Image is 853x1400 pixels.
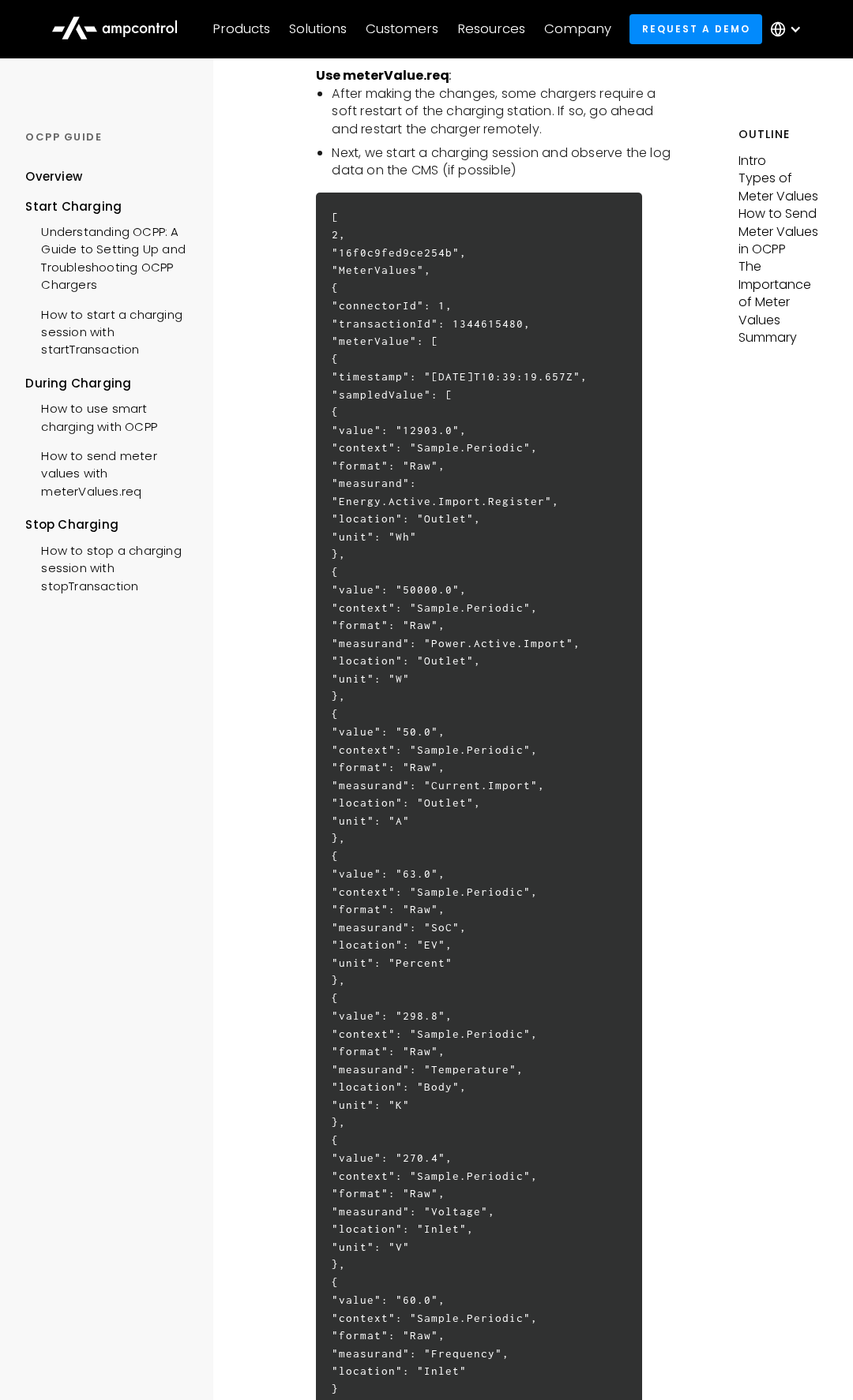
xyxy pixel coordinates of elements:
[738,205,828,258] p: How to Send Meter Values in OCPP
[25,215,196,298] a: Understanding OCPP: A Guide to Setting Up and Troubleshooting OCPP Chargers
[212,21,270,38] div: Products
[289,21,347,38] div: Solutions
[738,152,828,170] p: Intro
[25,516,196,533] div: Stop Charging
[738,329,828,346] p: Summary
[544,21,611,38] div: Company
[25,168,82,185] div: Overview
[316,50,678,67] p: ‍
[366,21,438,38] div: Customers
[25,198,196,215] div: Start Charging
[738,170,828,205] p: Types of Meter Values
[738,258,828,329] p: The Importance of Meter Values
[332,144,678,180] li: Next, we start a charging session and observe the log data on the CMS (if possible)
[25,534,196,599] a: How to stop a charging session with stopTransaction
[449,66,452,84] em: :
[25,298,196,363] a: How to start a charging session with startTransaction
[25,375,196,392] div: During Charging
[629,14,762,43] a: Request a demo
[25,168,82,197] a: Overview
[332,85,678,138] li: After making the changes, some chargers require a soft restart of the charging station. If so, go...
[738,126,828,143] h5: Outline
[316,66,452,84] strong: Use meterValue.req
[25,392,196,440] a: How to use smart charging with OCPP
[457,21,525,38] div: Resources
[25,440,196,504] a: How to send meter values with meterValues.req
[25,130,196,144] div: OCPP GUIDE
